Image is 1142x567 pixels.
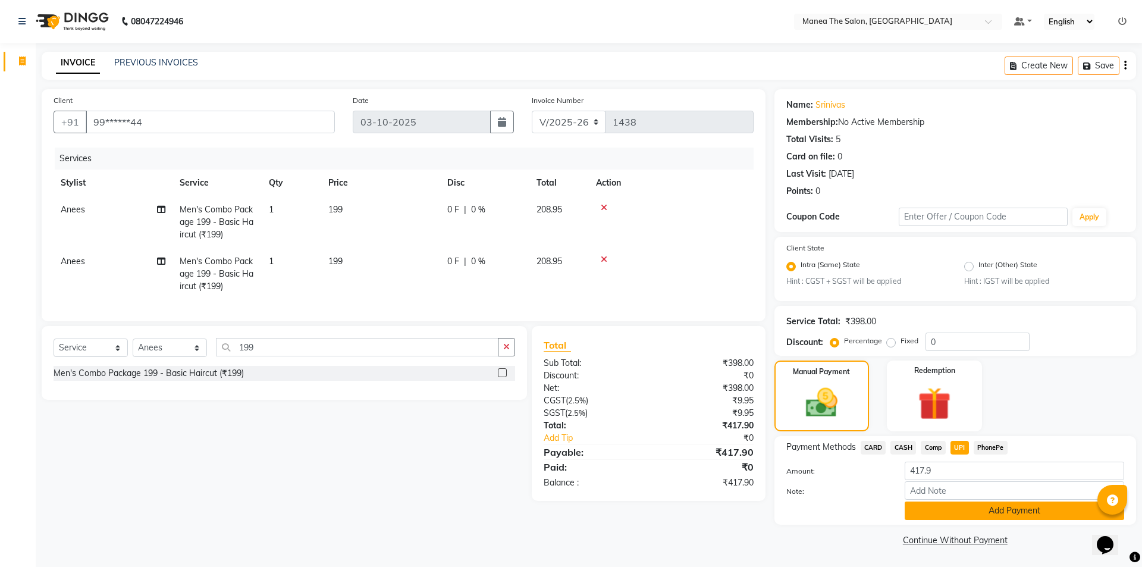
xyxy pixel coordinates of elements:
[845,315,876,328] div: ₹398.00
[1005,57,1073,75] button: Create New
[61,256,85,267] span: Anees
[829,168,854,180] div: [DATE]
[86,111,335,133] input: Search by Name/Mobile/Email/Code
[786,133,833,146] div: Total Visits:
[535,460,648,474] div: Paid:
[914,365,955,376] label: Redemption
[786,336,823,349] div: Discount:
[180,204,253,240] span: Men's Combo Package 199 - Basic Haircut (₹199)
[899,208,1068,226] input: Enter Offer / Coupon Code
[861,441,886,455] span: CARD
[532,95,583,106] label: Invoice Number
[836,133,840,146] div: 5
[978,259,1037,274] label: Inter (Other) State
[815,99,845,111] a: Srinivas
[529,170,589,196] th: Total
[216,338,498,356] input: Search or Scan
[471,203,485,216] span: 0 %
[535,394,648,407] div: ( )
[786,276,946,287] small: Hint : CGST + SGST will be applied
[901,336,918,346] label: Fixed
[786,315,840,328] div: Service Total:
[786,168,826,180] div: Last Visit:
[321,170,440,196] th: Price
[786,99,813,111] div: Name:
[544,408,565,418] span: SGST
[535,357,648,369] div: Sub Total:
[837,151,842,163] div: 0
[464,255,466,268] span: |
[667,432,762,444] div: ₹0
[648,382,762,394] div: ₹398.00
[974,441,1008,455] span: PhonePe
[908,383,961,424] img: _gift.svg
[777,486,896,497] label: Note:
[815,185,820,198] div: 0
[535,445,648,459] div: Payable:
[172,170,262,196] th: Service
[648,445,762,459] div: ₹417.90
[844,336,882,346] label: Percentage
[447,255,459,268] span: 0 F
[262,170,321,196] th: Qty
[328,204,343,215] span: 199
[786,151,835,163] div: Card on file:
[328,256,343,267] span: 199
[777,534,1134,547] a: Continue Without Payment
[353,95,369,106] label: Date
[535,369,648,382] div: Discount:
[905,481,1124,500] input: Add Note
[61,204,85,215] span: Anees
[447,203,459,216] span: 0 F
[537,204,562,215] span: 208.95
[648,460,762,474] div: ₹0
[589,170,754,196] th: Action
[1072,208,1106,226] button: Apply
[1078,57,1119,75] button: Save
[786,185,813,198] div: Points:
[801,259,860,274] label: Intra (Same) State
[777,466,896,477] label: Amount:
[964,276,1124,287] small: Hint : IGST will be applied
[890,441,916,455] span: CASH
[793,366,850,377] label: Manual Payment
[950,441,969,455] span: UPI
[30,5,112,38] img: logo
[471,255,485,268] span: 0 %
[905,462,1124,480] input: Amount
[131,5,183,38] b: 08047224946
[544,395,566,406] span: CGST
[786,441,856,453] span: Payment Methods
[464,203,466,216] span: |
[56,52,100,74] a: INVOICE
[535,477,648,489] div: Balance :
[180,256,253,292] span: Men's Combo Package 199 - Basic Haircut (₹199)
[648,357,762,369] div: ₹398.00
[648,419,762,432] div: ₹417.90
[648,477,762,489] div: ₹417.90
[648,369,762,382] div: ₹0
[1092,519,1130,555] iframe: chat widget
[269,256,274,267] span: 1
[786,116,1124,129] div: No Active Membership
[796,384,848,421] img: _cash.svg
[535,432,667,444] a: Add Tip
[648,407,762,419] div: ₹9.95
[55,148,763,170] div: Services
[544,339,571,352] span: Total
[537,256,562,267] span: 208.95
[54,367,244,380] div: Men's Combo Package 199 - Basic Haircut (₹199)
[54,111,87,133] button: +91
[568,396,586,405] span: 2.5%
[535,419,648,432] div: Total:
[567,408,585,418] span: 2.5%
[114,57,198,68] a: PREVIOUS INVOICES
[535,407,648,419] div: ( )
[786,211,899,223] div: Coupon Code
[786,116,838,129] div: Membership:
[905,502,1124,520] button: Add Payment
[440,170,529,196] th: Disc
[786,243,824,253] label: Client State
[269,204,274,215] span: 1
[54,170,172,196] th: Stylist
